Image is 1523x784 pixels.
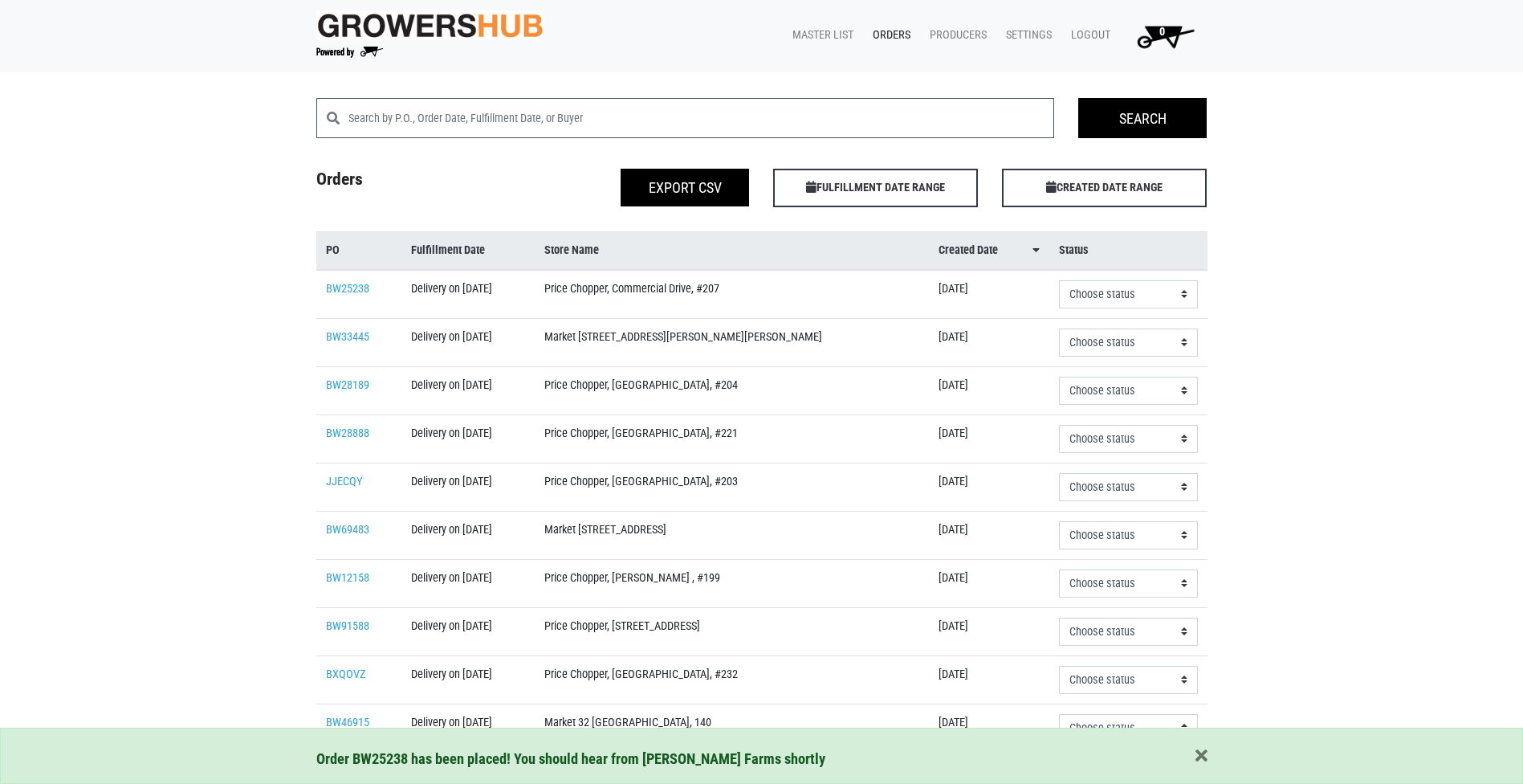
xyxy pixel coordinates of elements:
[411,242,485,259] span: Fulfillment Date
[929,366,1049,414] td: [DATE]
[326,242,340,259] span: PO
[1002,169,1207,207] span: CREATED DATE RANGE
[535,318,929,366] td: Market [STREET_ADDRESS][PERSON_NAME][PERSON_NAME]
[411,242,525,259] a: Fulfillment Date
[326,475,363,488] a: JJECQY
[929,607,1049,655] td: [DATE]
[929,511,1049,559] td: [DATE]
[326,242,392,259] a: PO
[993,20,1058,51] a: Settings
[929,414,1049,463] td: [DATE]
[304,169,533,201] h4: Orders
[1059,242,1089,259] span: Status
[401,318,535,366] td: Delivery on [DATE]
[401,414,535,463] td: Delivery on [DATE]
[929,704,1049,752] td: [DATE]
[326,716,369,729] a: BW46915
[326,523,369,537] a: BW69483
[326,378,369,392] a: BW28189
[535,559,929,607] td: Price Chopper, [PERSON_NAME] , #199
[535,704,929,752] td: Market 32 [GEOGRAPHIC_DATA], 140
[401,270,535,319] td: Delivery on [DATE]
[535,414,929,463] td: Price Chopper, [GEOGRAPHIC_DATA], #221
[535,607,929,655] td: Price Chopper, [STREET_ADDRESS]
[929,463,1049,511] td: [DATE]
[326,330,369,344] a: BW33445
[535,655,929,704] td: Price Chopper, [GEOGRAPHIC_DATA], #232
[929,559,1049,607] td: [DATE]
[316,10,544,40] img: original-fc7597fdc6adbb9d0e2ae620e786d1a2.jpg
[535,270,929,319] td: Price Chopper, Commercial Drive, #207
[401,366,535,414] td: Delivery on [DATE]
[401,607,535,655] td: Delivery on [DATE]
[401,463,535,511] td: Delivery on [DATE]
[929,655,1049,704] td: [DATE]
[1117,20,1207,52] a: 0
[535,511,929,559] td: Market [STREET_ADDRESS]
[401,559,535,607] td: Delivery on [DATE]
[316,748,1207,770] div: Order BW25238 has been placed! You should hear from [PERSON_NAME] Farms shortly
[1159,25,1165,39] span: 0
[1130,20,1201,52] img: Cart
[917,20,993,51] a: Producers
[1059,242,1198,259] a: Status
[544,242,919,259] a: Store Name
[326,619,369,633] a: BW91588
[860,20,917,51] a: Orders
[535,463,929,511] td: Price Chopper, [GEOGRAPHIC_DATA], #203
[326,668,366,681] a: BXQOVZ
[326,571,369,585] a: BW12158
[348,98,1055,138] input: Search by P.O., Order Date, Fulfillment Date, or Buyer
[544,242,599,259] span: Store Name
[401,655,535,704] td: Delivery on [DATE]
[401,704,535,752] td: Delivery on [DATE]
[621,169,749,206] button: Export CSV
[929,318,1049,366] td: [DATE]
[929,270,1049,319] td: [DATE]
[326,427,369,440] a: BW28888
[535,366,929,414] td: Price Chopper, [GEOGRAPHIC_DATA], #204
[939,242,998,259] span: Created Date
[773,169,978,207] span: FULFILLMENT DATE RANGE
[1058,20,1117,51] a: Logout
[316,47,383,58] img: Powered by Big Wheelbarrow
[326,282,369,296] a: BW25238
[780,20,860,51] a: Master List
[401,511,535,559] td: Delivery on [DATE]
[939,242,1040,259] a: Created Date
[1078,98,1207,138] input: Search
